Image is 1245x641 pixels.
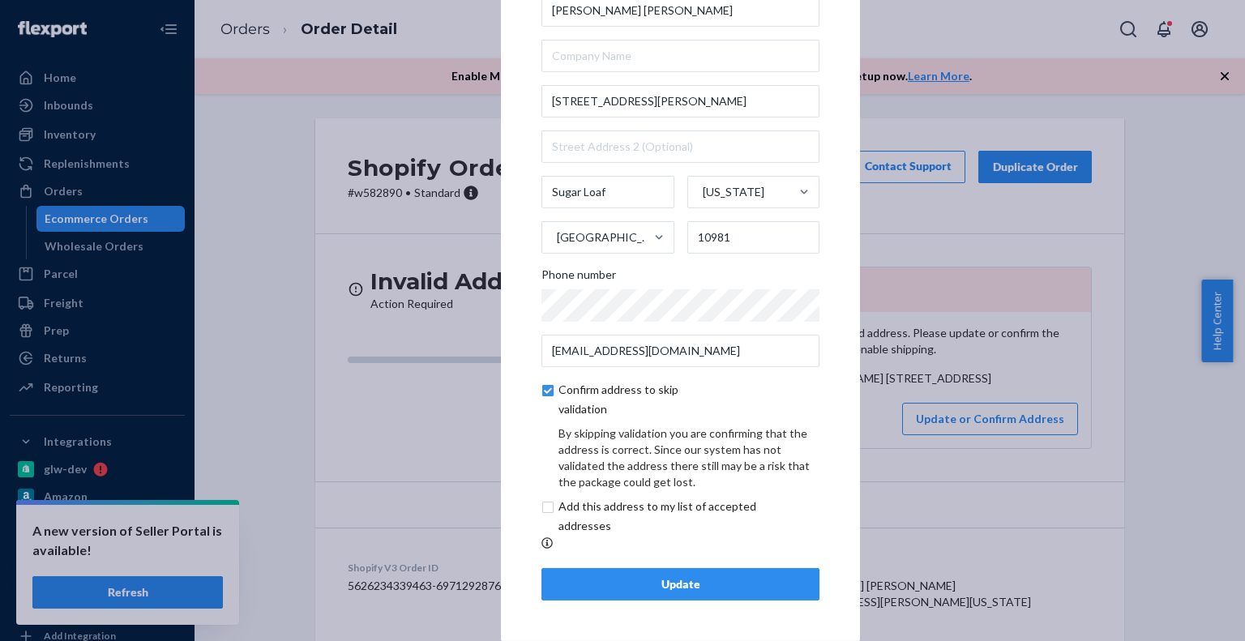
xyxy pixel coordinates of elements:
[541,568,819,600] button: Update
[541,335,819,367] input: Email (Only Required for International)
[541,40,819,72] input: Company Name
[541,267,616,289] span: Phone number
[703,184,764,200] div: [US_STATE]
[555,221,557,254] input: [GEOGRAPHIC_DATA]
[555,576,806,592] div: Update
[701,176,703,208] input: [US_STATE]
[557,229,652,246] div: [GEOGRAPHIC_DATA]
[541,176,674,208] input: City
[687,221,820,254] input: ZIP Code
[541,85,819,118] input: Street Address
[558,425,819,490] div: By skipping validation you are confirming that the address is correct. Since our system has not v...
[541,130,819,163] input: Street Address 2 (Optional)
